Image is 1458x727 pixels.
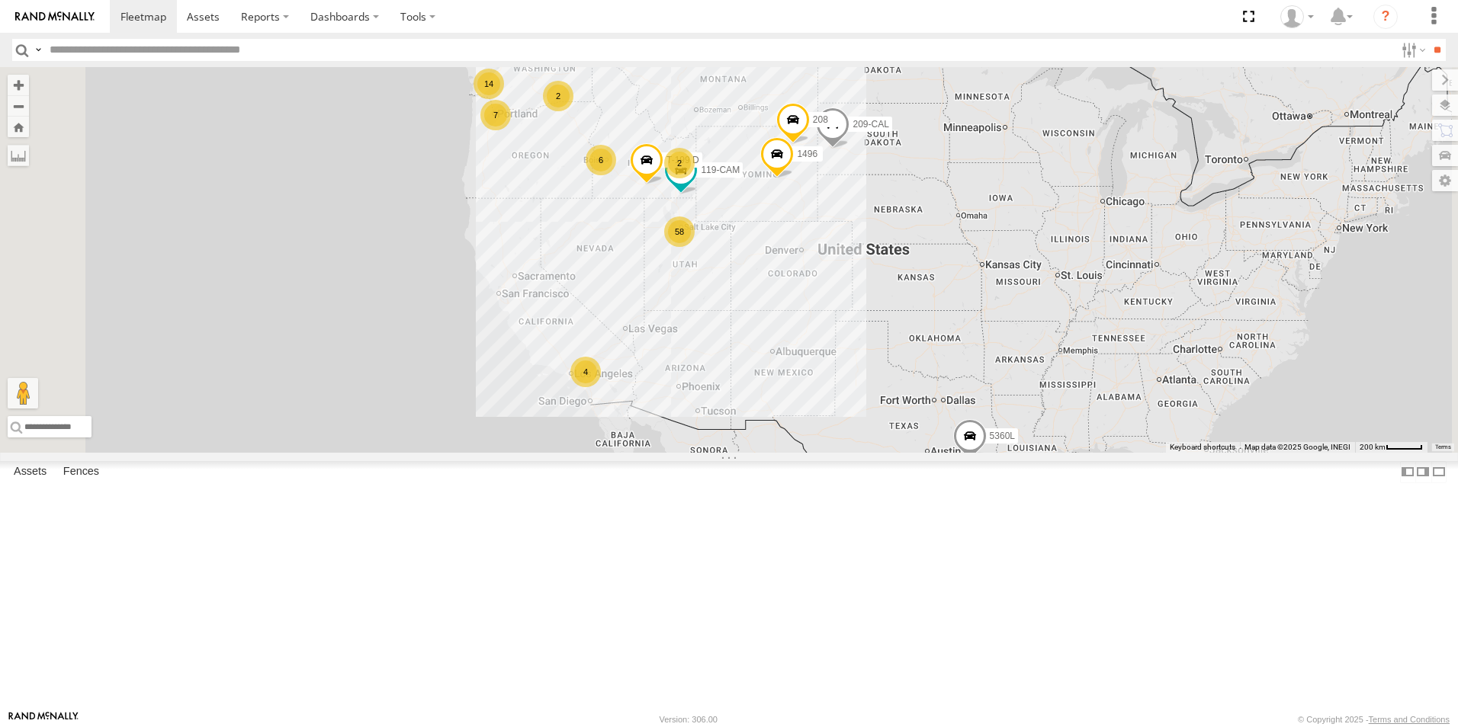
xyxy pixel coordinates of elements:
div: © Copyright 2025 - [1298,715,1450,724]
div: 2 [664,148,695,178]
span: Map data ©2025 Google, INEGI [1244,443,1350,451]
div: 14 [474,69,504,99]
label: Assets [6,461,54,482]
label: Fences [56,461,107,482]
a: Terms (opens in new tab) [1435,444,1451,450]
label: Measure [8,145,29,166]
button: Keyboard shortcuts [1170,442,1235,453]
div: Heidi Drysdale [1275,5,1319,28]
button: Zoom out [8,95,29,117]
img: rand-logo.svg [15,11,95,22]
a: Terms and Conditions [1369,715,1450,724]
label: Hide Summary Table [1431,461,1447,483]
span: 5360L [990,431,1015,441]
div: 6 [586,145,616,175]
button: Zoom Home [8,117,29,137]
i: ? [1373,5,1398,29]
label: Map Settings [1432,170,1458,191]
div: Version: 306.00 [660,715,718,724]
button: Drag Pegman onto the map to open Street View [8,378,38,408]
span: 208 [813,114,828,125]
span: T-199 D [666,155,699,166]
label: Search Query [32,39,44,61]
label: Dock Summary Table to the Left [1400,461,1415,483]
button: Map Scale: 200 km per 45 pixels [1355,442,1427,453]
label: Search Filter Options [1395,39,1428,61]
div: 2 [543,81,573,111]
span: 1496 [797,149,817,159]
span: 200 km [1360,443,1386,451]
a: Visit our Website [8,712,79,727]
button: Zoom in [8,75,29,95]
div: 4 [570,357,601,387]
label: Dock Summary Table to the Right [1415,461,1431,483]
div: 7 [480,100,511,130]
span: 209-CAL [853,119,888,130]
span: 119-CAM [701,165,740,176]
div: 58 [664,216,695,247]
